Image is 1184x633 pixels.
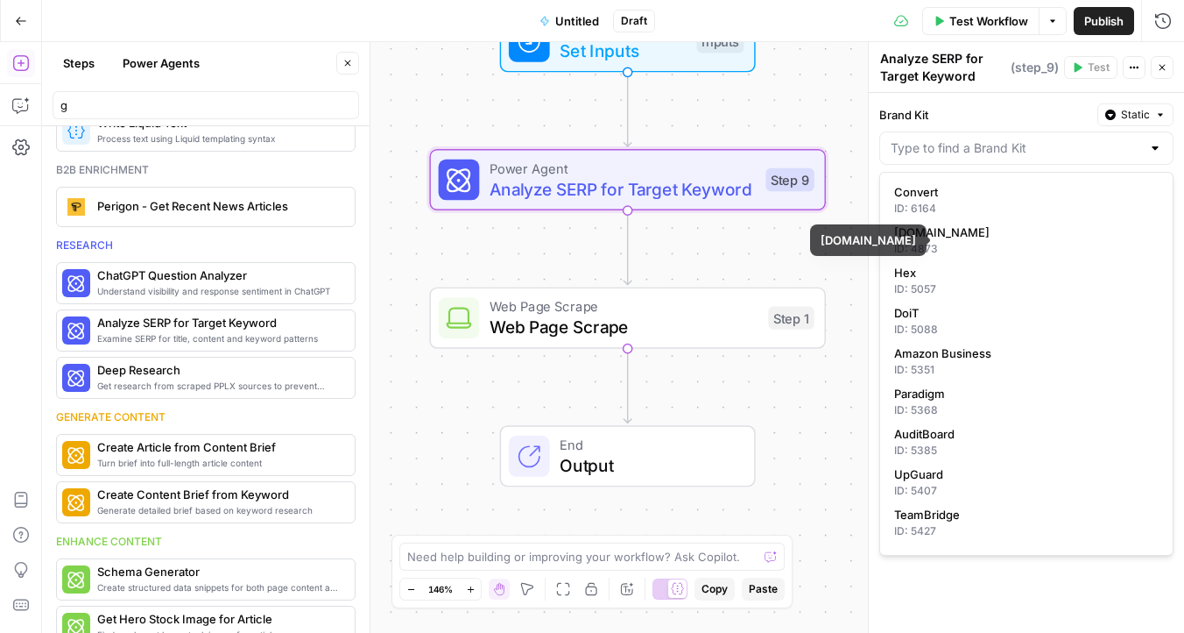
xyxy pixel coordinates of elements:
[60,96,351,114] input: Search steps
[97,361,341,379] span: Deep Research
[97,563,341,580] span: Schema Generator
[1121,107,1150,123] span: Static
[56,238,356,253] div: Research
[97,197,341,215] span: Perigon - Get Recent News Articles
[429,149,826,210] div: Power AgentAnalyze SERP for Target KeywordStep 9
[894,241,1159,257] div: ID: 4873
[97,314,341,331] span: Analyze SERP for Target Keyword
[894,443,1159,459] div: ID: 5385
[490,296,758,316] span: Web Page Scrape
[97,610,341,628] span: Get Hero Stock Image for Article
[97,379,341,393] span: Get research from scraped PPLX sources to prevent source [MEDICAL_DATA]
[1011,59,1059,76] span: ( step_9 )
[97,331,341,345] span: Examine SERP for title, content and keyword patterns
[697,30,744,53] div: Inputs
[490,176,756,202] span: Analyze SERP for Target Keyword
[701,581,728,597] span: Copy
[97,284,341,298] span: Understand visibility and response sentiment in ChatGPT
[694,578,735,601] button: Copy
[894,546,1152,564] span: AVOXI
[742,578,785,601] button: Paste
[949,12,1028,30] span: Test Workflow
[112,49,210,77] button: Power Agents
[97,132,341,146] span: Process text using Liquid templating syntax
[56,162,356,178] div: B2b enrichment
[624,349,631,423] g: Edge from step_1 to end
[621,13,647,29] span: Draft
[894,224,1152,241] span: [DOMAIN_NAME]
[894,425,1152,443] span: AuditBoard
[429,11,826,72] div: Set InputsInputs
[922,7,1039,35] button: Test Workflow
[529,7,610,35] button: Untitled
[891,139,1141,157] input: Type to find a Brand Kit
[56,534,356,550] div: Enhance content
[56,409,356,425] div: Generate content
[490,314,758,339] span: Web Page Scrape
[624,210,631,285] g: Edge from step_9 to step_1
[768,307,814,330] div: Step 1
[894,402,1159,418] div: ID: 5368
[1088,60,1110,75] span: Test
[765,168,814,191] div: Step 9
[490,158,756,178] span: Power Agent
[1064,56,1117,79] button: Test
[555,12,599,30] span: Untitled
[428,582,453,596] span: 146%
[894,304,1152,322] span: DoiT
[429,288,826,349] div: Web Page ScrapeWeb Page ScrapeStep 1
[879,106,1090,124] label: Brand Kit
[97,456,341,470] span: Turn brief into full-length article content
[97,486,341,503] span: Create Content Brief from Keyword
[97,580,341,594] span: Create structured data snippets for both page content and images
[1097,103,1173,126] button: Static
[894,385,1152,402] span: Paradigm
[894,322,1159,338] div: ID: 5088
[894,345,1152,362] span: Amazon Business
[894,264,1152,281] span: Hex
[67,198,85,216] img: jle3u2szsrfnwtkz0xrwrcblgop0
[1084,12,1124,30] span: Publish
[749,581,778,597] span: Paste
[624,72,631,146] g: Edge from start to step_9
[97,503,341,517] span: Generate detailed brief based on keyword research
[560,452,734,478] span: Output
[560,435,734,455] span: End
[894,362,1159,378] div: ID: 5351
[880,50,1006,85] textarea: Analyze SERP for Target Keyword
[894,483,1159,499] div: ID: 5407
[1074,7,1134,35] button: Publish
[894,183,1152,201] span: Convert
[429,425,826,487] div: EndOutput
[97,267,341,284] span: ChatGPT Question Analyzer
[53,49,105,77] button: Steps
[894,506,1152,523] span: TeamBridge
[894,523,1159,539] div: ID: 5427
[560,38,687,63] span: Set Inputs
[894,466,1152,483] span: UpGuard
[97,438,341,456] span: Create Article from Content Brief
[894,201,1159,217] div: ID: 6164
[894,281,1159,297] div: ID: 5057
